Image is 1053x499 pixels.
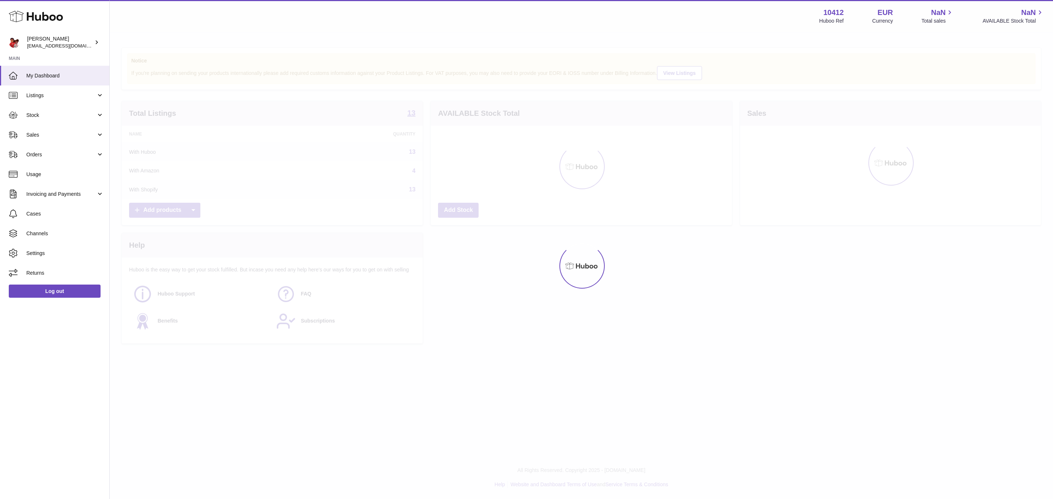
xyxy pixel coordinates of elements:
[26,250,104,257] span: Settings
[872,18,893,24] div: Currency
[26,151,96,158] span: Orders
[26,210,104,217] span: Cases
[26,92,96,99] span: Listings
[26,72,104,79] span: My Dashboard
[26,191,96,198] span: Invoicing and Payments
[982,18,1044,24] span: AVAILABLE Stock Total
[921,8,954,24] a: NaN Total sales
[1021,8,1036,18] span: NaN
[26,132,96,138] span: Sales
[921,18,954,24] span: Total sales
[26,171,104,178] span: Usage
[877,8,893,18] strong: EUR
[9,37,20,48] img: internalAdmin-10412@internal.huboo.com
[27,43,107,49] span: [EMAIL_ADDRESS][DOMAIN_NAME]
[26,270,104,277] span: Returns
[26,230,104,237] span: Channels
[9,285,101,298] a: Log out
[823,8,844,18] strong: 10412
[819,18,844,24] div: Huboo Ref
[27,35,93,49] div: [PERSON_NAME]
[931,8,946,18] span: NaN
[982,8,1044,24] a: NaN AVAILABLE Stock Total
[26,112,96,119] span: Stock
